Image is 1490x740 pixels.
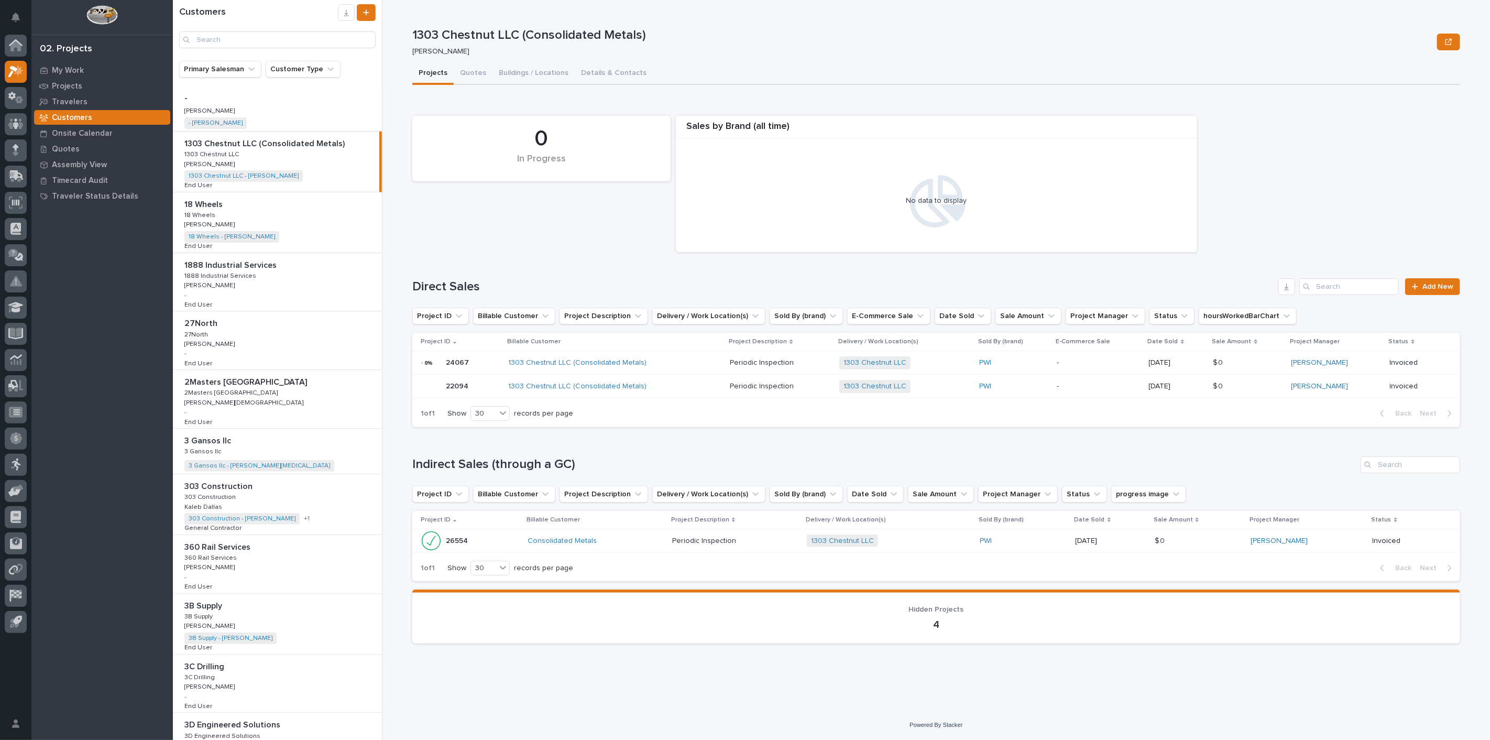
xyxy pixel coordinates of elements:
[13,13,27,29] div: Notifications
[979,358,991,367] a: PWI
[184,350,187,357] p: -
[430,154,653,176] div: In Progress
[1154,514,1193,526] p: Sale Amount
[184,91,190,103] p: -
[514,564,573,573] p: records per page
[843,358,906,367] a: 1303 Chestnut LLC
[978,336,1023,347] p: Sold By (brand)
[1416,563,1460,573] button: Next
[1389,336,1409,347] p: Status
[31,110,173,125] a: Customers
[1290,336,1340,347] p: Project Manager
[412,556,443,581] p: 1 of 1
[770,486,843,503] button: Sold By (brand)
[995,308,1061,324] button: Sale Amount
[184,523,244,532] p: General Contractor
[184,642,214,651] p: End User
[52,145,80,154] p: Quotes
[560,308,648,324] button: Project Description
[730,380,796,391] p: Periodic Inspection
[52,97,87,107] p: Travelers
[527,514,580,526] p: Billable Customer
[730,356,796,367] p: Periodic Inspection
[52,129,113,138] p: Onsite Calendar
[31,172,173,188] a: Timecard Audit
[980,537,992,546] a: PWI
[412,486,469,503] button: Project ID
[31,62,173,78] a: My Work
[184,574,187,581] p: -
[1149,382,1205,391] p: [DATE]
[508,358,647,367] a: 1303 Chestnut LLC (Consolidated Metals)
[1149,308,1195,324] button: Status
[1420,409,1443,418] span: Next
[425,618,1448,631] p: 4
[189,119,243,127] a: - [PERSON_NAME]
[184,198,225,210] p: 18 Wheels
[184,258,279,270] p: 1888 Industrial Services
[412,351,1460,375] tr: 2406724067 1303 Chestnut LLC (Consolidated Metals) Periodic InspectionPeriodic Inspection 1303 Ch...
[847,486,904,503] button: Date Sold
[184,480,255,492] p: 303 Construction
[173,370,382,429] a: 2Masters [GEOGRAPHIC_DATA]2Masters [GEOGRAPHIC_DATA] 2Masters [GEOGRAPHIC_DATA]2Masters [GEOGRAPH...
[412,401,443,427] p: 1 of 1
[1066,308,1145,324] button: Project Manager
[184,339,237,348] p: [PERSON_NAME]
[560,486,648,503] button: Project Description
[1199,308,1297,324] button: hoursWorkedBarChart
[184,681,237,691] p: [PERSON_NAME]
[1389,563,1411,573] span: Back
[729,336,787,347] p: Project Description
[1155,535,1167,546] p: $ 0
[1361,456,1460,473] input: Search
[31,78,173,94] a: Projects
[1420,563,1443,573] span: Next
[412,308,469,324] button: Project ID
[52,113,92,123] p: Customers
[184,434,233,446] p: 3 Gansos llc
[1076,537,1146,546] p: [DATE]
[173,535,382,594] a: 360 Rail Services360 Rail Services 360 Rail Services360 Rail Services [PERSON_NAME][PERSON_NAME] ...
[671,514,729,526] p: Project Description
[184,159,237,168] p: [PERSON_NAME]
[1213,380,1225,391] p: $ 0
[179,61,261,78] button: Primary Salesman
[173,86,382,132] a: -- [PERSON_NAME][PERSON_NAME] - [PERSON_NAME]
[184,210,217,219] p: 18 Wheels
[421,336,451,347] p: Project ID
[184,718,282,730] p: 3D Engineered Solutions
[473,308,555,324] button: Billable Customer
[179,31,376,48] input: Search
[189,233,275,241] a: 18 Wheels - [PERSON_NAME]
[173,132,382,192] a: 1303 Chestnut LLC (Consolidated Metals)1303 Chestnut LLC (Consolidated Metals) 1303 Chestnut LLC1...
[838,336,918,347] p: Delivery / Work Location(s)
[184,397,305,407] p: [PERSON_NAME][DEMOGRAPHIC_DATA]
[412,457,1356,472] h1: Indirect Sales (through a GC)
[979,514,1024,526] p: Sold By (brand)
[447,564,466,573] p: Show
[184,693,187,701] p: -
[304,516,310,522] span: + 1
[412,375,1460,398] tr: 2209422094 1303 Chestnut LLC (Consolidated Metals) Periodic InspectionPeriodic Inspection 1303 Ch...
[184,105,237,115] p: [PERSON_NAME]
[31,125,173,141] a: Onsite Calendar
[173,474,382,535] a: 303 Construction303 Construction 303 Construction303 Construction Kaleb DallasKaleb Dallas 303 Co...
[454,63,492,85] button: Quotes
[1372,409,1416,418] button: Back
[266,61,341,78] button: Customer Type
[184,409,187,416] p: -
[189,515,295,523] a: 303 Construction - [PERSON_NAME]
[31,157,173,172] a: Assembly View
[184,562,237,571] p: [PERSON_NAME]
[52,66,84,75] p: My Work
[1422,283,1453,290] span: Add New
[52,160,107,170] p: Assembly View
[446,535,470,546] p: 26554
[412,63,454,85] button: Projects
[184,611,215,621] p: 3B Supply
[508,382,647,391] a: 1303 Chestnut LLC (Consolidated Metals)
[652,308,765,324] button: Delivery / Work Location(s)
[184,492,238,501] p: 303 Construction
[575,63,653,85] button: Details & Contacts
